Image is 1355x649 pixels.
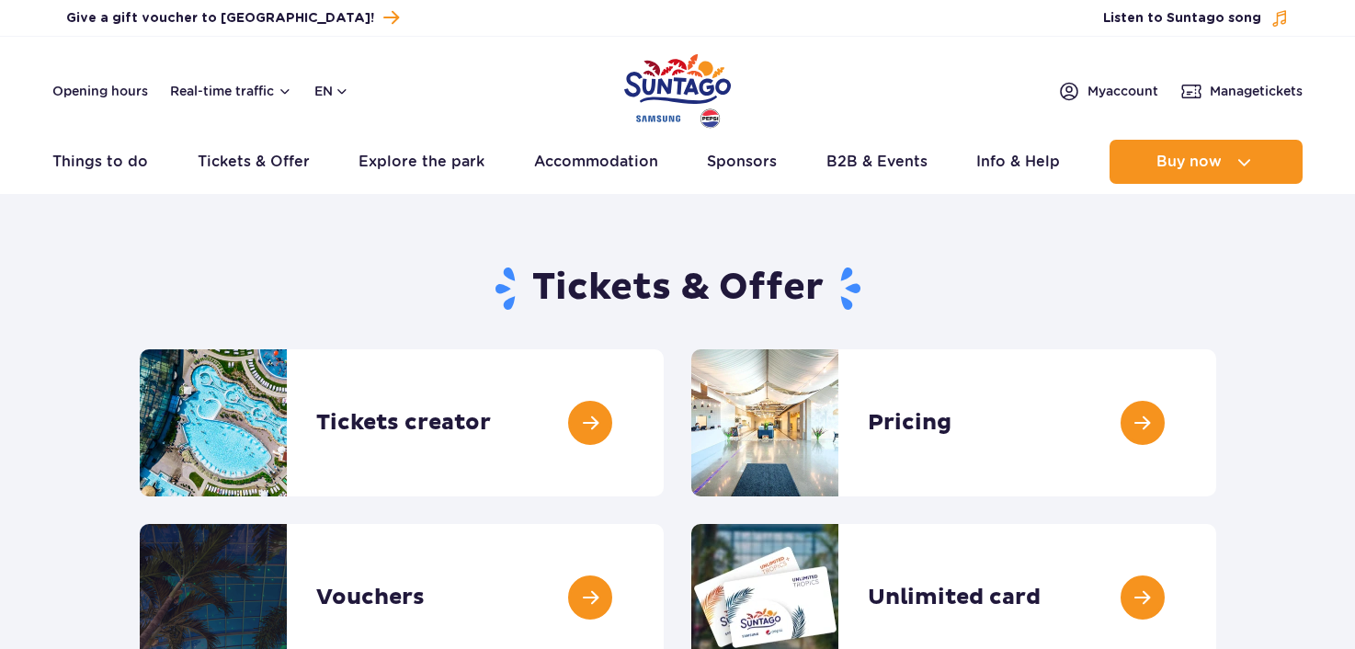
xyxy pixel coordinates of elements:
[1103,9,1261,28] span: Listen to Suntago song
[66,9,374,28] span: Give a gift voucher to [GEOGRAPHIC_DATA]!
[534,140,658,184] a: Accommodation
[707,140,777,184] a: Sponsors
[198,140,310,184] a: Tickets & Offer
[170,84,292,98] button: Real-time traffic
[826,140,928,184] a: B2B & Events
[1087,82,1158,100] span: My account
[976,140,1060,184] a: Info & Help
[624,46,731,131] a: Park of Poland
[52,140,148,184] a: Things to do
[1058,80,1158,102] a: Myaccount
[1110,140,1303,184] button: Buy now
[1103,9,1289,28] button: Listen to Suntago song
[140,265,1216,313] h1: Tickets & Offer
[314,82,349,100] button: en
[1180,80,1303,102] a: Managetickets
[359,140,484,184] a: Explore the park
[1156,154,1222,170] span: Buy now
[1210,82,1303,100] span: Manage tickets
[52,82,148,100] a: Opening hours
[66,6,399,30] a: Give a gift voucher to [GEOGRAPHIC_DATA]!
